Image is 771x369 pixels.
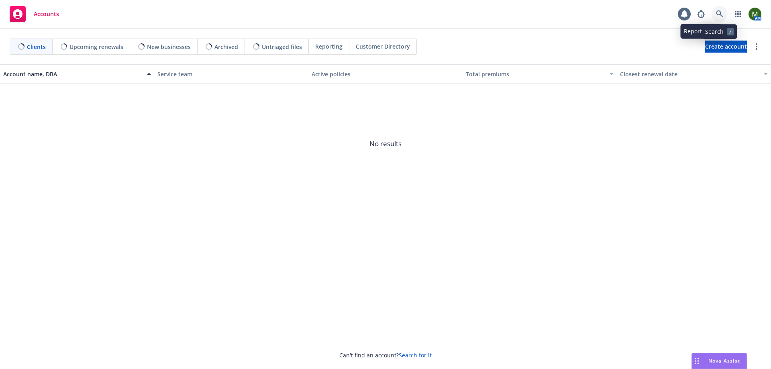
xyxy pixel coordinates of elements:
a: Switch app [730,6,746,22]
span: Clients [27,43,46,51]
span: Customer Directory [356,42,410,51]
button: Nova Assist [691,353,747,369]
div: Closest renewal date [620,70,759,78]
span: Upcoming renewals [69,43,123,51]
a: more [752,42,761,51]
button: Closest renewal date [617,64,771,84]
button: Total premiums [463,64,617,84]
div: Account name, DBA [3,70,142,78]
div: Active policies [312,70,459,78]
span: Can't find an account? [339,351,432,359]
span: Reporting [315,42,343,51]
a: Create account [705,41,747,53]
span: Create account [705,39,747,54]
button: Active policies [308,64,463,84]
div: Drag to move [692,353,702,369]
img: photo [749,8,761,20]
span: Nova Assist [708,357,740,364]
a: Search [712,6,728,22]
a: Search for it [399,351,432,359]
button: Service team [154,64,308,84]
a: Accounts [6,3,62,25]
div: Service team [157,70,305,78]
span: Accounts [34,11,59,17]
a: Report a Bug [693,6,709,22]
div: Total premiums [466,70,605,78]
span: Untriaged files [262,43,302,51]
span: New businesses [147,43,191,51]
span: Archived [214,43,238,51]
